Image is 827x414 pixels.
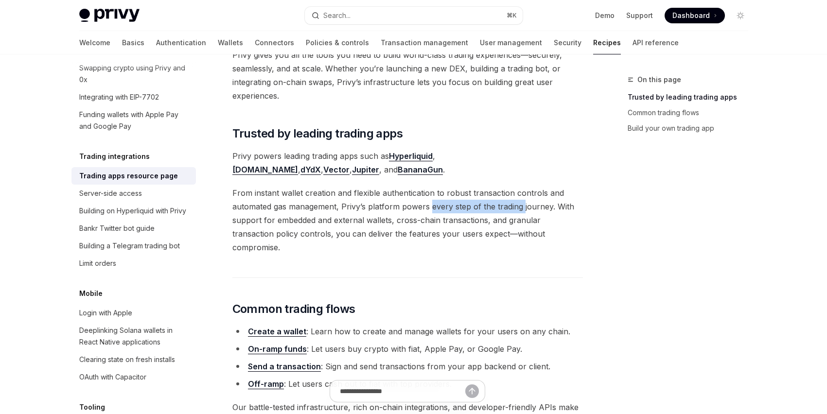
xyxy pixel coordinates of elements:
img: light logo [79,9,140,22]
a: API reference [633,31,679,54]
a: [DOMAIN_NAME] [232,165,298,175]
a: Limit orders [71,255,196,272]
a: Welcome [79,31,110,54]
span: Privy gives you all the tools you need to build world-class trading experiences—securely, seamles... [232,48,583,103]
span: From instant wallet creation and flexible authentication to robust transaction controls and autom... [232,186,583,254]
div: Funding wallets with Apple Pay and Google Pay [79,109,190,132]
a: Funding wallets with Apple Pay and Google Pay [71,106,196,135]
a: Bankr Twitter bot guide [71,220,196,237]
li: : Let users cash out to fiat with top providers. [232,377,583,391]
a: Common trading flows [628,105,756,121]
h5: Mobile [79,288,103,299]
li: : Learn how to create and manage wallets for your users on any chain. [232,325,583,338]
div: Building on Hyperliquid with Privy [79,205,186,217]
span: Trusted by leading trading apps [232,126,403,141]
a: Build your own trading app [628,121,756,136]
h5: Tooling [79,401,105,413]
div: Login with Apple [79,307,132,319]
span: Privy powers leading trading apps such as , , , , , and . [232,149,583,176]
a: Recipes [593,31,621,54]
a: Create a wallet [248,327,306,337]
button: Toggle dark mode [733,8,748,23]
a: Server-side access [71,185,196,202]
div: Integrating with EIP-7702 [79,91,159,103]
div: Deeplinking Solana wallets in React Native applications [79,325,190,348]
a: Send a transaction [248,362,321,372]
a: Trusted by leading trading apps [628,89,756,105]
li: : Let users buy crypto with fiat, Apple Pay, or Google Pay. [232,342,583,356]
a: Trading apps resource page [71,167,196,185]
button: Send message [465,384,479,398]
a: Login with Apple [71,304,196,322]
span: Common trading flows [232,301,355,317]
span: Dashboard [672,11,710,20]
a: Building on Hyperliquid with Privy [71,202,196,220]
a: Security [554,31,581,54]
div: Building a Telegram trading bot [79,240,180,252]
a: Support [626,11,653,20]
a: Transaction management [381,31,468,54]
a: dYdX [300,165,321,175]
li: : Sign and send transactions from your app backend or client. [232,360,583,373]
div: Search... [323,10,351,21]
div: Swapping crypto using Privy and 0x [79,62,190,86]
a: User management [480,31,542,54]
div: Trading apps resource page [79,170,178,182]
div: Server-side access [79,188,142,199]
a: Policies & controls [306,31,369,54]
a: Building a Telegram trading bot [71,237,196,255]
a: Basics [122,31,144,54]
a: Swapping crypto using Privy and 0x [71,59,196,88]
a: Connectors [255,31,294,54]
a: Dashboard [665,8,725,23]
div: Limit orders [79,258,116,269]
a: Jupiter [352,165,379,175]
a: OAuth with Capacitor [71,368,196,386]
a: Demo [595,11,615,20]
a: BananaGun [398,165,443,175]
a: On-ramp funds [248,344,307,354]
a: Clearing state on fresh installs [71,351,196,368]
a: Hyperliquid [389,151,433,161]
span: On this page [637,74,681,86]
a: Wallets [218,31,243,54]
h5: Trading integrations [79,151,150,162]
span: ⌘ K [507,12,517,19]
button: Search...⌘K [305,7,523,24]
div: OAuth with Capacitor [79,371,146,383]
div: Clearing state on fresh installs [79,354,175,365]
a: Vector [323,165,350,175]
a: Authentication [156,31,206,54]
a: Deeplinking Solana wallets in React Native applications [71,322,196,351]
a: Integrating with EIP-7702 [71,88,196,106]
div: Bankr Twitter bot guide [79,223,155,234]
